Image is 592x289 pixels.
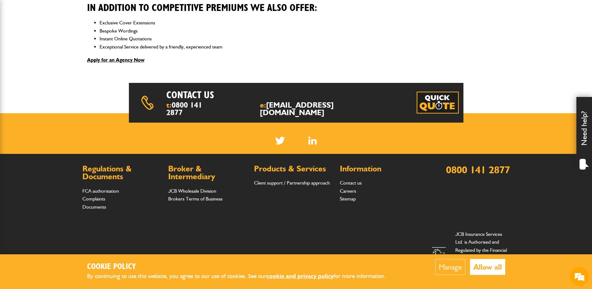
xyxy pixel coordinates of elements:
h2: Products & Services [254,165,334,173]
a: Get your insurance quote in just 2-minutes [417,92,459,114]
h2: Broker & Intermediary [168,165,248,181]
h2: Regulations & Documents [82,165,162,181]
span: t: [166,101,208,116]
li: Exceptional Service delivered by a friendly, experienced team [100,43,505,51]
a: LinkedIn [308,137,317,144]
button: Manage [435,259,465,275]
a: Apply for an Agency Now [87,57,144,63]
li: Bespoke Wordings [100,27,505,35]
a: cookie and privacy policy [267,272,334,280]
a: Client support / Partnership approach [254,180,330,186]
div: Need help? [576,97,592,175]
img: Twitter [275,137,285,144]
h2: Contact us [166,89,313,101]
button: Allow all [470,259,505,275]
a: [EMAIL_ADDRESS][DOMAIN_NAME] [260,100,334,117]
a: FCA authorisation [82,188,119,194]
p: JCB Insurance Services Ltd. is Authorised and Regulated by the Financial Conduct Authority and is... [455,230,510,286]
li: Instant Online Quotations [100,35,505,43]
h2: Cookie Policy [87,262,396,272]
a: Contact us [340,180,362,186]
p: By continuing to use this website, you agree to our use of cookies. See our for more information. [87,271,396,281]
a: 0800 141 2877 [446,164,510,176]
h2: Information [340,165,419,173]
a: 0800 141 2877 [166,100,202,117]
a: Documents [82,204,106,210]
img: Linked In [308,137,317,144]
a: JCB Wholesale Division [168,188,216,194]
a: Sitemap [340,196,356,202]
span: e: [260,101,365,116]
a: Careers [340,188,356,194]
a: Brokers Terms of Business [168,196,223,202]
a: Complaints [82,196,105,202]
img: Quick Quote [417,92,459,114]
li: Exclusive Cover Extensions [100,19,505,27]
